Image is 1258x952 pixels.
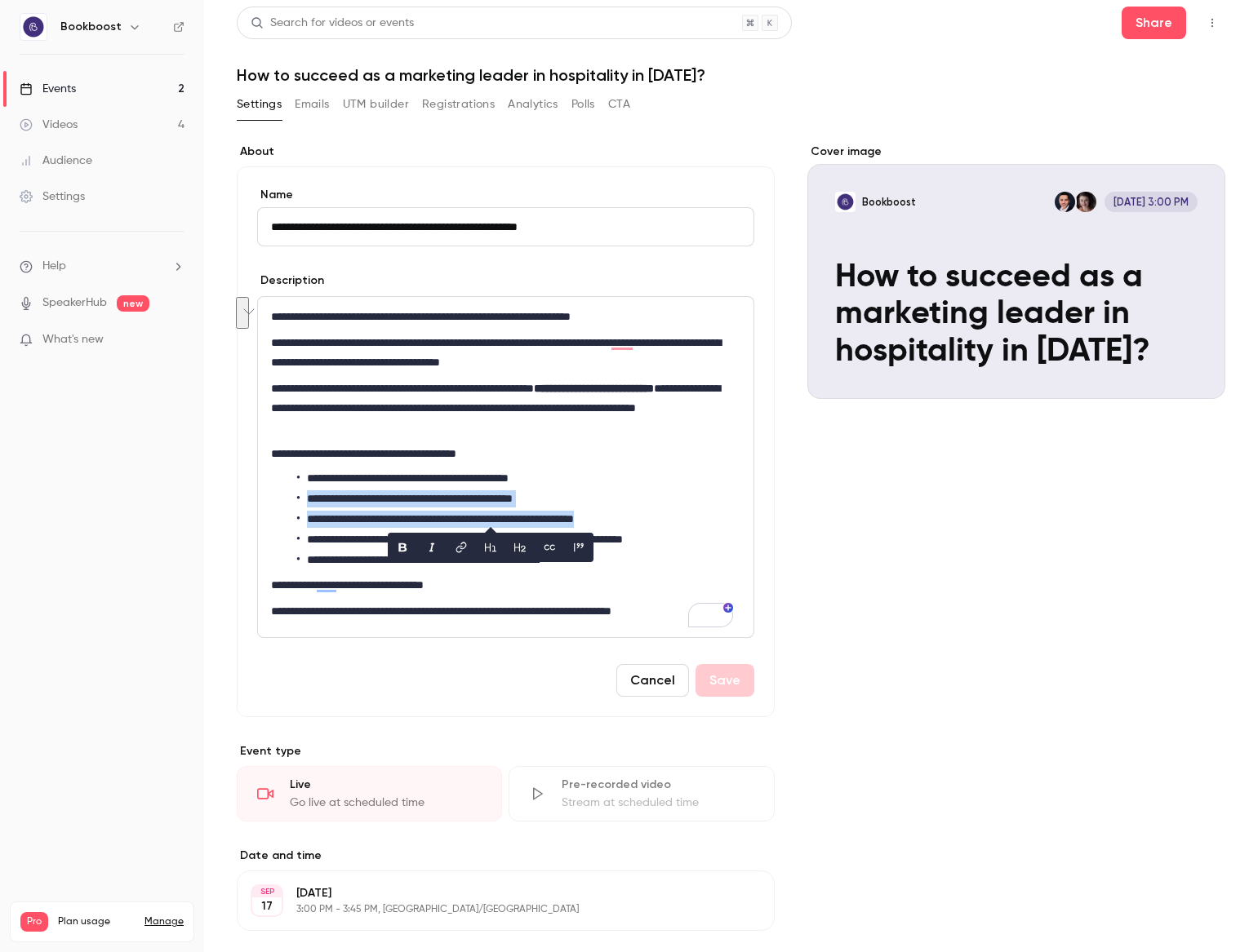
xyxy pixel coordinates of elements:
p: Event type [237,743,775,759]
section: description [257,296,754,638]
button: Analytics [508,91,558,117]
div: Stream at scheduled time [562,795,753,811]
button: blockquote [566,534,592,560]
div: Pre-recorded video [562,777,753,793]
div: editor [258,297,753,637]
span: Help [42,258,66,275]
div: Audience [20,153,92,169]
section: Cover image [807,144,1225,399]
div: Settings [20,188,85,205]
iframe: Noticeable Trigger [165,333,184,348]
p: [DATE] [296,885,688,901]
label: Description [257,272,324,289]
div: LiveGo live at scheduled time [237,766,502,821]
a: SpeakerHub [42,294,107,312]
div: To enrich screen reader interactions, please activate Accessibility in Grammarly extension settings [258,297,753,637]
span: Pro [20,912,48,932]
div: Events [20,81,76,97]
button: link [448,534,474,560]
label: About [237,144,775,160]
button: Cancel [616,664,689,697]
img: Bookboost [20,14,47,40]
a: Manage [144,915,184,928]
span: What's new [42,331,104,348]
button: Emails [295,91,329,117]
p: 17 [261,898,273,914]
button: Polls [571,91,595,117]
p: 3:00 PM - 3:45 PM, [GEOGRAPHIC_DATA]/[GEOGRAPHIC_DATA] [296,903,688,916]
label: Cover image [807,144,1225,160]
button: Share [1122,7,1186,39]
button: Registrations [422,91,495,117]
button: UTM builder [343,91,409,117]
div: Videos [20,117,78,133]
button: CTA [608,91,630,117]
label: Name [257,187,754,203]
label: Date and time [237,848,775,864]
div: Pre-recorded videoStream at scheduled time [509,766,774,821]
button: Settings [237,91,282,117]
div: Search for videos or events [251,15,414,32]
h1: How to succeed as a marketing leader in hospitality in [DATE]? [237,65,1225,85]
span: new [117,295,149,312]
li: help-dropdown-opener [20,258,184,275]
button: bold [389,534,416,560]
span: Plan usage [58,915,135,928]
button: italic [419,534,445,560]
div: SEP [252,886,282,897]
div: Live [290,777,482,793]
h6: Bookboost [60,19,122,35]
div: Go live at scheduled time [290,795,482,811]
